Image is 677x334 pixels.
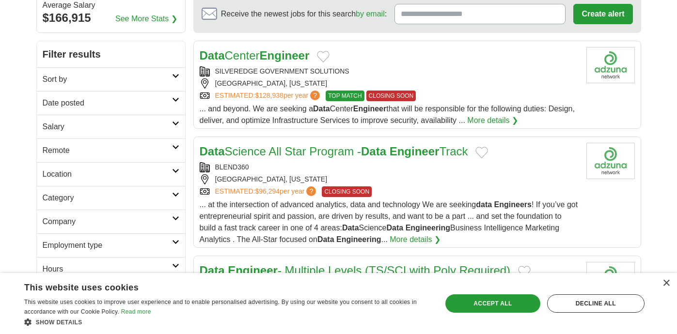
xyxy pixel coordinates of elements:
[215,91,322,101] a: ESTIMATED:$128,938per year?
[37,138,185,162] a: Remote
[37,210,185,233] a: Company
[43,97,172,109] h2: Date posted
[445,294,540,313] div: Accept all
[200,145,468,158] a: DataScience All Star Program -Data EngineerTrack
[228,264,278,277] strong: Engineer
[37,91,185,115] a: Date posted
[43,263,172,275] h2: Hours
[342,224,359,232] strong: Data
[586,47,635,83] img: Company logo
[475,147,488,158] button: Add to favorite jobs
[43,121,172,133] h2: Salary
[317,235,334,243] strong: Data
[43,240,172,251] h2: Employment type
[353,105,386,113] strong: Engineer
[200,162,579,172] div: BLEND360
[200,105,575,124] span: ... and beyond. We are seeking a Center that will be responsible for the following duties: Design...
[200,200,578,243] span: ... at the intersection of advanced analytics, data and technology We are seeking ! If you’ve got...
[200,145,225,158] strong: Data
[361,145,386,158] strong: Data
[215,186,318,197] a: ESTIMATED:$96,294per year?
[43,1,179,9] div: Average Salary
[356,10,385,18] a: by email
[390,234,441,245] a: More details ❯
[37,41,185,67] h2: Filter results
[24,279,406,293] div: This website uses cookies
[390,145,440,158] strong: Engineer
[200,78,579,89] div: [GEOGRAPHIC_DATA], [US_STATE]
[494,200,532,209] strong: Engineers
[255,91,283,99] span: $128,938
[43,216,172,228] h2: Company
[336,235,381,243] strong: Engineering
[200,174,579,184] div: [GEOGRAPHIC_DATA], [US_STATE]
[366,91,416,101] span: CLOSING SOON
[387,224,404,232] strong: Data
[586,143,635,179] img: Company logo
[121,308,151,315] a: Read more, opens a new window
[547,294,645,313] div: Decline all
[573,4,632,24] button: Create alert
[37,115,185,138] a: Salary
[326,91,364,101] span: TOP MATCH
[200,264,511,277] a: Data Engineer- Multiple Levels (TS/SCI with Poly Required)
[115,13,177,25] a: See More Stats ❯
[310,91,320,100] span: ?
[306,186,316,196] span: ?
[43,9,179,27] div: $166,915
[37,67,185,91] a: Sort by
[467,115,518,126] a: More details ❯
[37,186,185,210] a: Category
[37,257,185,281] a: Hours
[255,187,280,195] span: $96,294
[476,200,492,209] strong: data
[43,74,172,85] h2: Sort by
[43,168,172,180] h2: Location
[24,317,430,327] div: Show details
[518,266,531,277] button: Add to favorite jobs
[260,49,310,62] strong: Engineer
[43,145,172,156] h2: Remote
[200,264,225,277] strong: Data
[200,49,225,62] strong: Data
[221,8,387,20] span: Receive the newest jobs for this search :
[200,49,310,62] a: DataCenterEngineer
[200,66,579,76] div: SILVEREDGE GOVERNMENT SOLUTIONS
[37,233,185,257] a: Employment type
[406,224,450,232] strong: Engineering
[37,162,185,186] a: Location
[322,186,372,197] span: CLOSING SOON
[36,319,82,326] span: Show details
[662,280,670,287] div: Close
[313,105,330,113] strong: Data
[317,51,330,62] button: Add to favorite jobs
[24,299,417,315] span: This website uses cookies to improve user experience and to enable personalised advertising. By u...
[43,192,172,204] h2: Category
[586,262,635,298] img: Company logo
